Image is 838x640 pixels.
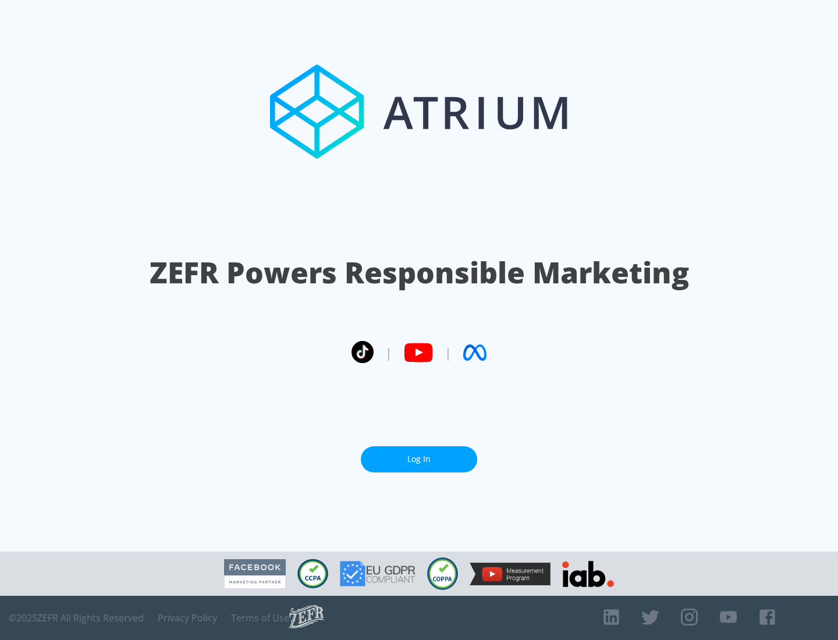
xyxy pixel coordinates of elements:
img: Facebook Marketing Partner [224,559,286,589]
span: | [445,344,452,361]
img: YouTube Measurement Program [470,563,551,585]
img: GDPR Compliant [340,561,416,586]
h1: ZEFR Powers Responsible Marketing [150,253,689,293]
img: COPPA Compliant [427,557,458,590]
span: | [385,344,392,361]
a: Terms of Use [231,612,289,624]
a: Log In [361,446,477,472]
span: © 2025 ZEFR All Rights Reserved [9,612,144,624]
img: IAB [562,561,614,587]
img: CCPA Compliant [297,559,328,588]
a: Privacy Policy [158,612,217,624]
